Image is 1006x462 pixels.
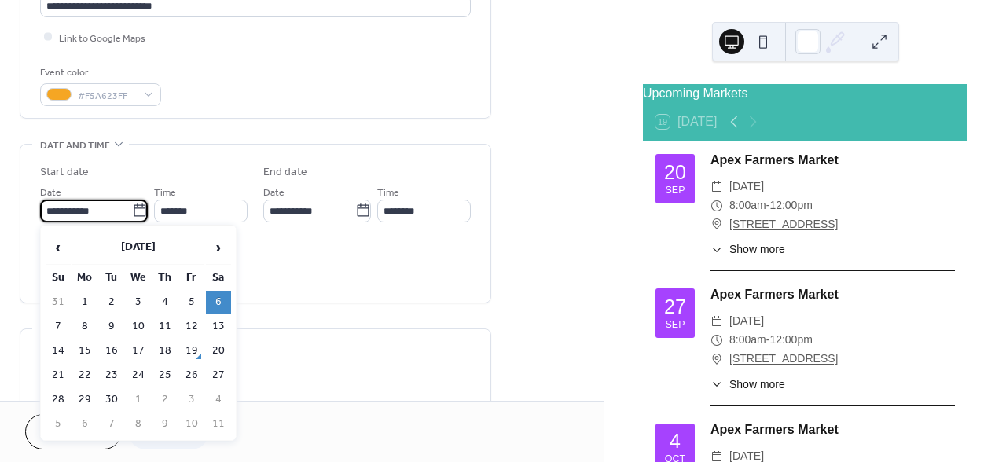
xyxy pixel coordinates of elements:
span: Cancel [53,425,94,442]
th: [DATE] [72,231,204,265]
td: 1 [72,291,97,313]
span: - [766,331,770,350]
td: 30 [99,388,124,411]
th: Mo [72,266,97,289]
div: ​ [710,376,723,393]
td: 28 [46,388,71,411]
span: Time [154,184,176,200]
td: 29 [72,388,97,411]
a: [STREET_ADDRESS] [729,350,838,368]
td: 11 [206,412,231,435]
td: 19 [179,339,204,362]
span: - [766,196,770,215]
button: ​Show more [710,241,785,258]
div: Upcoming Markets [643,84,967,103]
th: Th [152,266,178,289]
div: Apex Farmers Market [710,151,955,170]
td: 6 [206,291,231,313]
div: ​ [710,331,723,350]
td: 9 [152,412,178,435]
div: Sep [665,320,685,330]
span: Show more [729,241,785,258]
td: 13 [206,315,231,338]
td: 6 [72,412,97,435]
th: Sa [206,266,231,289]
button: ​Show more [710,376,785,393]
span: › [207,232,230,263]
span: 12:00pm [769,196,812,215]
div: 4 [670,431,681,451]
th: We [126,266,151,289]
span: [DATE] [729,178,764,196]
td: 31 [46,291,71,313]
span: Time [377,184,399,200]
th: Su [46,266,71,289]
td: 1 [126,388,151,411]
td: 23 [99,364,124,387]
td: 2 [152,388,178,411]
span: [DATE] [729,312,764,331]
span: 8:00am [729,196,766,215]
td: 10 [179,412,204,435]
div: ​ [710,241,723,258]
span: Date [40,184,61,200]
div: 20 [664,163,686,182]
span: Link to Google Maps [59,30,145,46]
td: 8 [72,315,97,338]
td: 12 [179,315,204,338]
span: Date and time [40,137,110,154]
td: 3 [126,291,151,313]
td: 21 [46,364,71,387]
div: 27 [664,297,686,317]
td: 9 [99,315,124,338]
td: 5 [179,291,204,313]
td: 4 [206,388,231,411]
span: 12:00pm [769,331,812,350]
div: ​ [710,312,723,331]
td: 8 [126,412,151,435]
button: Cancel [25,414,122,449]
td: 7 [46,315,71,338]
div: Event color [40,64,158,81]
td: 22 [72,364,97,387]
div: Start date [40,164,89,181]
span: ‹ [46,232,70,263]
td: 27 [206,364,231,387]
div: End date [263,164,307,181]
td: 18 [152,339,178,362]
td: 7 [99,412,124,435]
div: Apex Farmers Market [710,285,955,304]
th: Fr [179,266,204,289]
td: 10 [126,315,151,338]
div: ​ [710,350,723,368]
td: 5 [46,412,71,435]
div: Sep [665,185,685,196]
td: 15 [72,339,97,362]
td: 14 [46,339,71,362]
td: 24 [126,364,151,387]
td: 2 [99,291,124,313]
td: 11 [152,315,178,338]
span: 8:00am [729,331,766,350]
td: 20 [206,339,231,362]
th: Tu [99,266,124,289]
td: 25 [152,364,178,387]
td: 4 [152,291,178,313]
div: ​ [710,178,723,196]
div: Apex Farmers Market [710,420,955,439]
td: 26 [179,364,204,387]
div: ​ [710,196,723,215]
a: [STREET_ADDRESS] [729,215,838,234]
div: ​ [710,215,723,234]
span: Date [263,184,285,200]
td: 17 [126,339,151,362]
span: Show more [729,376,785,393]
td: 3 [179,388,204,411]
span: #F5A623FF [78,87,136,104]
td: 16 [99,339,124,362]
